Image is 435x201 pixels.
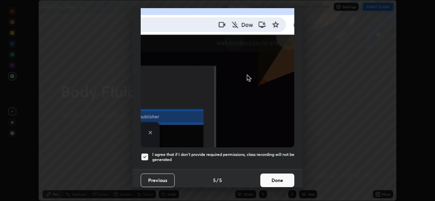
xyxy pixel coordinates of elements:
[216,177,219,184] h4: /
[152,152,294,162] h5: I agree that if I don't provide required permissions, class recording will not be generated
[213,177,216,184] h4: 5
[219,177,222,184] h4: 5
[260,174,294,187] button: Done
[141,174,175,187] button: Previous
